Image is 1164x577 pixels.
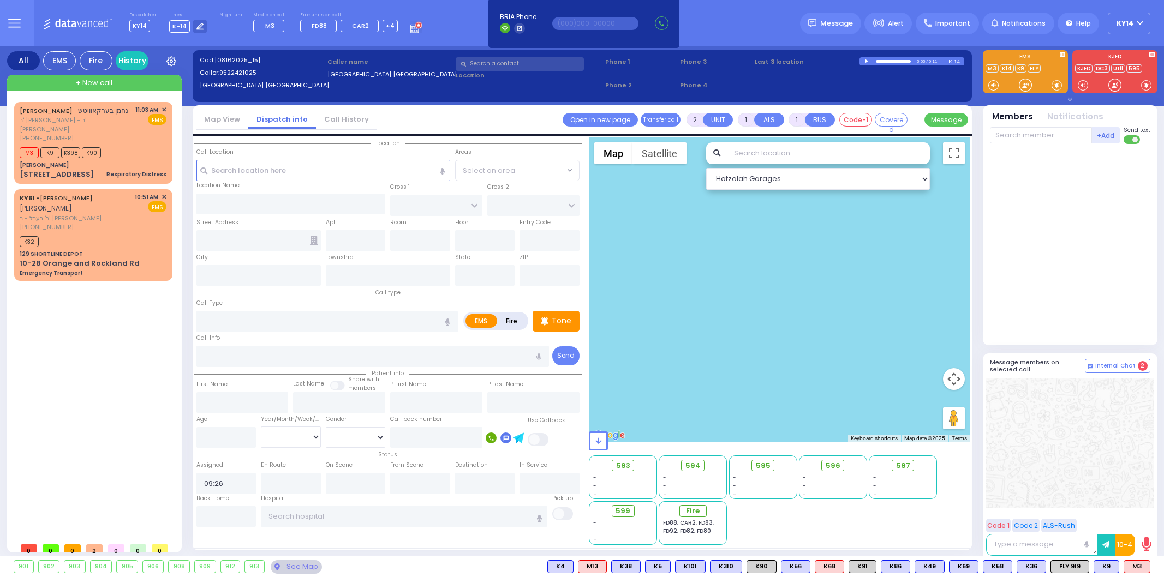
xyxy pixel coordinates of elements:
[219,68,256,77] span: 9522421025
[873,473,876,482] span: -
[20,258,140,269] div: 10-28 Orange and Rockland Rd
[200,56,324,65] label: Cad:
[983,560,1012,573] div: BLS
[20,106,73,115] a: [PERSON_NAME]
[593,490,596,498] span: -
[21,544,37,552] span: 0
[528,416,565,425] label: Use Callback
[986,519,1011,532] button: Code 1
[915,560,945,573] div: BLS
[1108,13,1150,34] button: KY14
[390,183,410,191] label: Cross 1
[39,561,59,573] div: 902
[196,181,240,190] label: Location Name
[352,21,369,30] span: CAR2
[935,19,970,28] span: Important
[915,560,945,573] div: K49
[1047,111,1103,123] button: Notifications
[293,380,324,388] label: Last Name
[1041,519,1077,532] button: ALS-Rush
[1017,560,1046,573] div: K36
[675,560,706,573] div: K101
[61,147,80,158] span: K398
[1028,64,1041,73] a: FLY
[552,494,573,503] label: Pick up
[1111,64,1125,73] a: Util
[196,299,223,308] label: Call Type
[1095,362,1136,370] span: Internal Chat
[928,55,938,68] div: 0:11
[820,18,853,29] span: Message
[196,253,208,262] label: City
[755,57,859,67] label: Last 3 location
[219,12,244,19] label: Night unit
[463,165,515,176] span: Select an area
[200,68,324,77] label: Caller:
[593,527,596,535] span: -
[1094,64,1110,73] a: DC3
[983,54,1068,62] label: EMS
[371,139,405,147] span: Location
[520,253,528,262] label: ZIP
[152,544,168,552] span: 0
[455,148,471,157] label: Areas
[310,236,318,245] span: Other building occupants
[455,461,488,470] label: Destination
[881,560,910,573] div: K86
[130,544,146,552] span: 0
[803,473,806,482] span: -
[390,415,442,424] label: Call back number
[611,560,641,573] div: BLS
[487,380,523,389] label: P Last Name
[781,560,810,573] div: BLS
[20,223,74,231] span: [PHONE_NUMBER]
[983,560,1012,573] div: K58
[520,218,551,227] label: Entry Code
[578,560,607,573] div: M13
[747,560,777,573] div: K90
[943,368,965,390] button: Map camera controls
[616,506,630,516] span: 599
[593,535,596,543] span: -
[390,461,423,470] label: From Scene
[578,560,607,573] div: ALS
[1124,560,1150,573] div: M3
[348,384,376,392] span: members
[881,560,910,573] div: BLS
[943,407,965,429] button: Drag Pegman onto the map to open Street View
[261,461,286,470] label: En Route
[261,494,285,503] label: Hospital
[916,55,926,68] div: 0:00
[129,12,157,19] label: Dispatcher
[1138,361,1148,371] span: 2
[20,194,93,202] a: [PERSON_NAME]
[949,560,978,573] div: BLS
[888,19,904,28] span: Alert
[108,544,124,552] span: 0
[20,169,94,180] div: [STREET_ADDRESS]
[196,494,229,503] label: Back Home
[1076,19,1091,28] span: Help
[520,461,547,470] label: In Service
[20,269,83,277] div: Emergency Transport
[327,70,452,79] label: [GEOGRAPHIC_DATA] [GEOGRAPHIC_DATA]
[312,21,327,30] span: FD88
[135,193,158,201] span: 10:51 AM
[926,55,928,68] div: /
[594,142,632,164] button: Show street map
[196,160,450,181] input: Search location here
[20,214,131,223] span: ר' בערל - ר' [PERSON_NAME]
[261,506,547,527] input: Search hospital
[148,201,166,212] span: EMS
[733,482,736,490] span: -
[1088,364,1093,369] img: comment-alt.png
[196,415,207,424] label: Age
[1092,127,1120,143] button: +Add
[547,560,574,573] div: BLS
[265,21,274,30] span: M3
[271,560,322,574] div: See map
[64,561,85,573] div: 903
[756,460,771,471] span: 595
[1126,64,1142,73] a: 595
[675,560,706,573] div: BLS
